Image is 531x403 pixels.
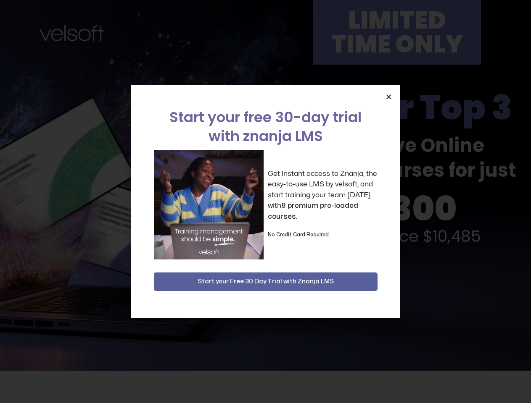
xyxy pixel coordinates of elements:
p: Get instant access to Znanja, the easy-to-use LMS by velsoft, and start training your team [DATE]... [268,168,378,222]
span: Start your Free 30 Day Trial with Znanja LMS [198,277,334,287]
button: Start your Free 30 Day Trial with Znanja LMS [154,272,378,291]
img: a woman sitting at her laptop dancing [154,150,264,259]
h2: Start your free 30-day trial with znanja LMS [154,108,378,146]
a: Close [386,94,392,100]
strong: No Credit Card Required [268,232,329,237]
strong: 8 premium pre-loaded courses [268,202,358,220]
